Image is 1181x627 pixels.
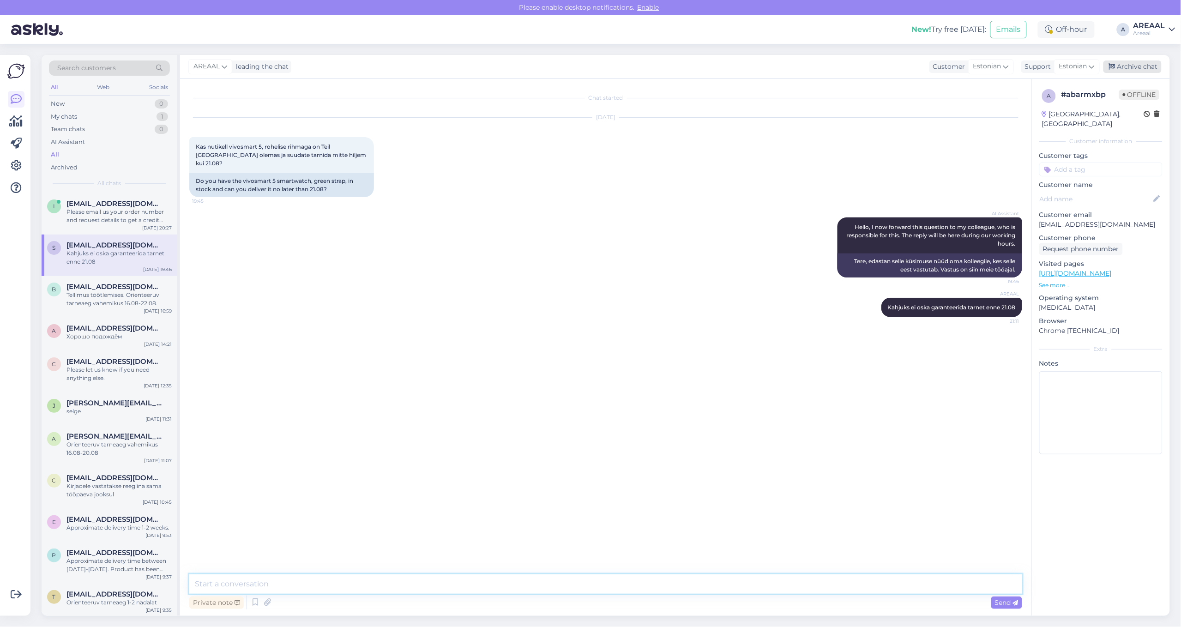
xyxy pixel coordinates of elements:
[189,113,1022,121] div: [DATE]
[66,399,163,407] span: joel.toom@gmail.com
[66,324,163,332] span: a.karpovith@gmail.com
[51,150,59,159] div: All
[66,590,163,598] span: taavi@printec.ee
[1039,316,1163,326] p: Browser
[635,3,662,12] span: Enable
[912,25,932,34] b: New!
[66,432,163,440] span: allar@upster.ee
[144,307,172,314] div: [DATE] 16:59
[66,557,172,573] div: Approximate delivery time between [DATE]-[DATE]. Product has been ordered to warehouse and we are...
[838,253,1022,277] div: Tere, edastan selle küsimuse nüüd oma kolleegile, kes selle eest vastutab. Vastus on siin meie tö...
[96,81,112,93] div: Web
[189,597,244,609] div: Private note
[66,249,172,266] div: Kahjuks ei oska garanteerida tarnet enne 21.08
[1039,326,1163,336] p: Chrome [TECHNICAL_ID]
[142,224,172,231] div: [DATE] 20:27
[1103,60,1162,73] div: Archive chat
[52,286,56,293] span: b
[66,241,163,249] span: sepp.jaap@gmail.com
[1133,30,1165,37] div: Areaal
[52,518,56,525] span: e
[98,179,121,187] span: All chats
[1119,90,1160,100] span: Offline
[52,477,56,484] span: c
[66,515,163,524] span: erikjodcik@gmail.com
[53,203,55,210] span: i
[1042,109,1144,129] div: [GEOGRAPHIC_DATA], [GEOGRAPHIC_DATA]
[52,327,56,334] span: a
[1039,303,1163,313] p: [MEDICAL_DATA]
[1133,22,1165,30] div: AREAAL
[1039,180,1163,190] p: Customer name
[193,61,220,72] span: AREAAL
[189,173,374,197] div: Do you have the vivosmart 5 smartwatch, green strap, in stock and can you deliver it no later tha...
[1059,61,1087,72] span: Estonian
[985,278,1019,285] span: 19:46
[52,361,56,368] span: c
[66,199,163,208] span: info@zoo24.ee
[1039,220,1163,229] p: [EMAIL_ADDRESS][DOMAIN_NAME]
[147,81,170,93] div: Socials
[51,163,78,172] div: Archived
[1133,22,1175,37] a: AREAALAreaal
[1061,89,1119,100] div: # abarmxbp
[1039,293,1163,303] p: Operating system
[1021,62,1051,72] div: Support
[1039,163,1163,176] input: Add a tag
[7,62,25,80] img: Askly Logo
[53,402,55,409] span: j
[66,549,163,557] span: pilot_666_dgan@mail.ru
[189,94,1022,102] div: Chat started
[1039,137,1163,145] div: Customer information
[1039,359,1163,368] p: Notes
[143,266,172,273] div: [DATE] 19:46
[51,99,65,109] div: New
[66,357,163,366] span: carin85@hotmail.com
[888,304,1016,311] span: Kahjuks ei oska garanteerida tarnet enne 21.08
[1039,210,1163,220] p: Customer email
[985,210,1019,217] span: AI Assistant
[155,99,168,109] div: 0
[985,290,1019,297] span: AREAAL
[973,61,1001,72] span: Estonian
[1039,269,1112,277] a: [URL][DOMAIN_NAME]
[66,291,172,307] div: Tellimus töötlemises. Orienteeruv tarneaeg vahemikus 16.08-22.08.
[192,198,227,205] span: 19:45
[144,457,172,464] div: [DATE] 11:07
[990,21,1027,38] button: Emails
[1117,23,1130,36] div: A
[1047,92,1051,99] span: a
[66,208,172,224] div: Please email us your order number and request details to get a credit account for a refund on a c...
[57,63,116,73] span: Search customers
[1038,21,1095,38] div: Off-hour
[1040,194,1152,204] input: Add name
[847,223,1017,247] span: Hello, I now forward this question to my colleague, who is responsible for this. The reply will b...
[66,407,172,416] div: selge
[1039,345,1163,353] div: Extra
[145,416,172,422] div: [DATE] 11:31
[66,283,163,291] span: bagamen323232@icloud.com
[66,366,172,382] div: Please let us know if you need anything else.
[155,125,168,134] div: 0
[912,24,987,35] div: Try free [DATE]:
[196,143,368,167] span: Kas nutikell vivosmart 5, rohelise rihmaga on Teil [GEOGRAPHIC_DATA] olemas ja suudate tarnida mi...
[53,244,56,251] span: s
[51,138,85,147] div: AI Assistant
[51,125,85,134] div: Team chats
[232,62,289,72] div: leading the chat
[1039,281,1163,289] p: See more ...
[145,532,172,539] div: [DATE] 9:53
[1039,233,1163,243] p: Customer phone
[995,598,1018,607] span: Send
[1039,151,1163,161] p: Customer tags
[144,382,172,389] div: [DATE] 12:35
[51,112,77,121] div: My chats
[145,607,172,614] div: [DATE] 9:35
[49,81,60,93] div: All
[1039,259,1163,269] p: Visited pages
[985,318,1019,325] span: 21:11
[53,593,56,600] span: t
[1039,243,1123,255] div: Request phone number
[157,112,168,121] div: 1
[52,552,56,559] span: p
